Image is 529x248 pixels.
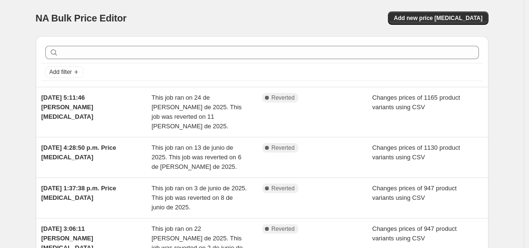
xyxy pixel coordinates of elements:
span: [DATE] 4:28:50 p.m. Price [MEDICAL_DATA] [41,144,116,161]
span: Add filter [50,68,72,76]
button: Add new price [MEDICAL_DATA] [388,11,488,25]
span: This job ran on 24 de [PERSON_NAME] de 2025. This job was reverted on 11 [PERSON_NAME] de 2025. [152,94,242,130]
span: Changes prices of 947 product variants using CSV [372,185,457,201]
span: This job ran on 13 de junio de 2025. This job was reverted on 6 de [PERSON_NAME] de 2025. [152,144,241,170]
span: Reverted [272,144,295,152]
span: Changes prices of 1130 product variants using CSV [372,144,460,161]
span: [DATE] 5:11:46 [PERSON_NAME] [MEDICAL_DATA] [41,94,93,120]
span: Add new price [MEDICAL_DATA] [394,14,482,22]
button: Add filter [45,66,83,78]
span: [DATE] 1:37:38 p.m. Price [MEDICAL_DATA] [41,185,116,201]
span: NA Bulk Price Editor [36,13,127,23]
span: This job ran on 3 de junio de 2025. This job was reverted on 8 de junio de 2025. [152,185,247,211]
span: Changes prices of 1165 product variants using CSV [372,94,460,111]
span: Reverted [272,94,295,102]
span: Reverted [272,185,295,192]
span: Changes prices of 947 product variants using CSV [372,225,457,242]
span: Reverted [272,225,295,233]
